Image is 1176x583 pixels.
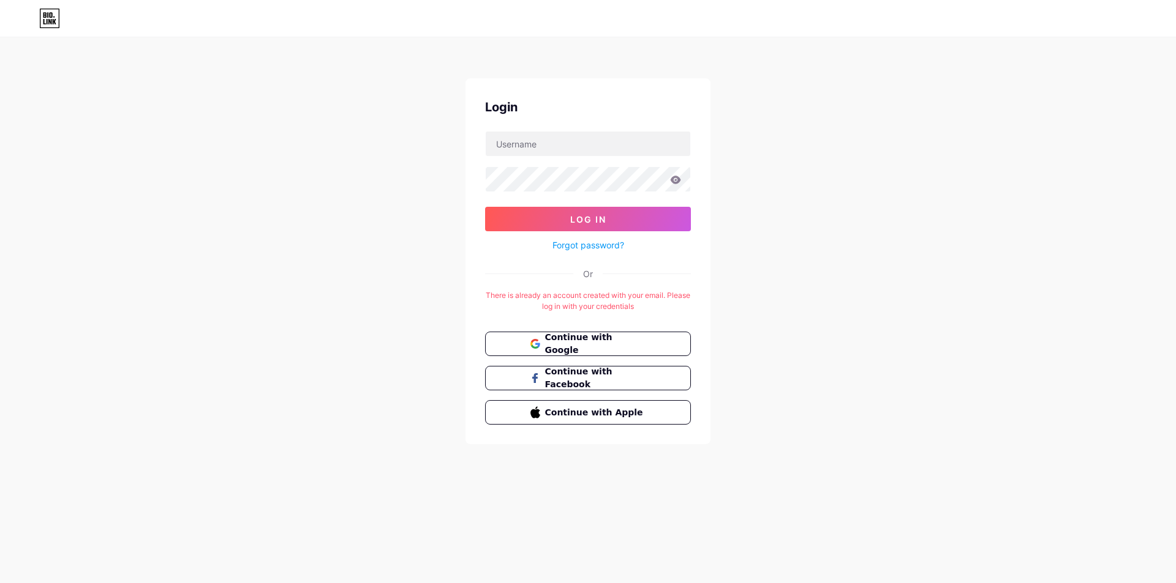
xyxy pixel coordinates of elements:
button: Log In [485,207,691,231]
button: Continue with Apple [485,400,691,425]
div: Login [485,98,691,116]
input: Username [486,132,690,156]
a: Forgot password? [552,239,624,251]
span: Log In [570,214,606,225]
button: Continue with Google [485,332,691,356]
div: Or [583,267,593,280]
span: Continue with Apple [545,406,646,419]
button: Continue with Facebook [485,366,691,390]
span: Continue with Facebook [545,365,646,391]
div: There is already an account created with your email. Please log in with your credentials [485,290,691,312]
span: Continue with Google [545,331,646,357]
